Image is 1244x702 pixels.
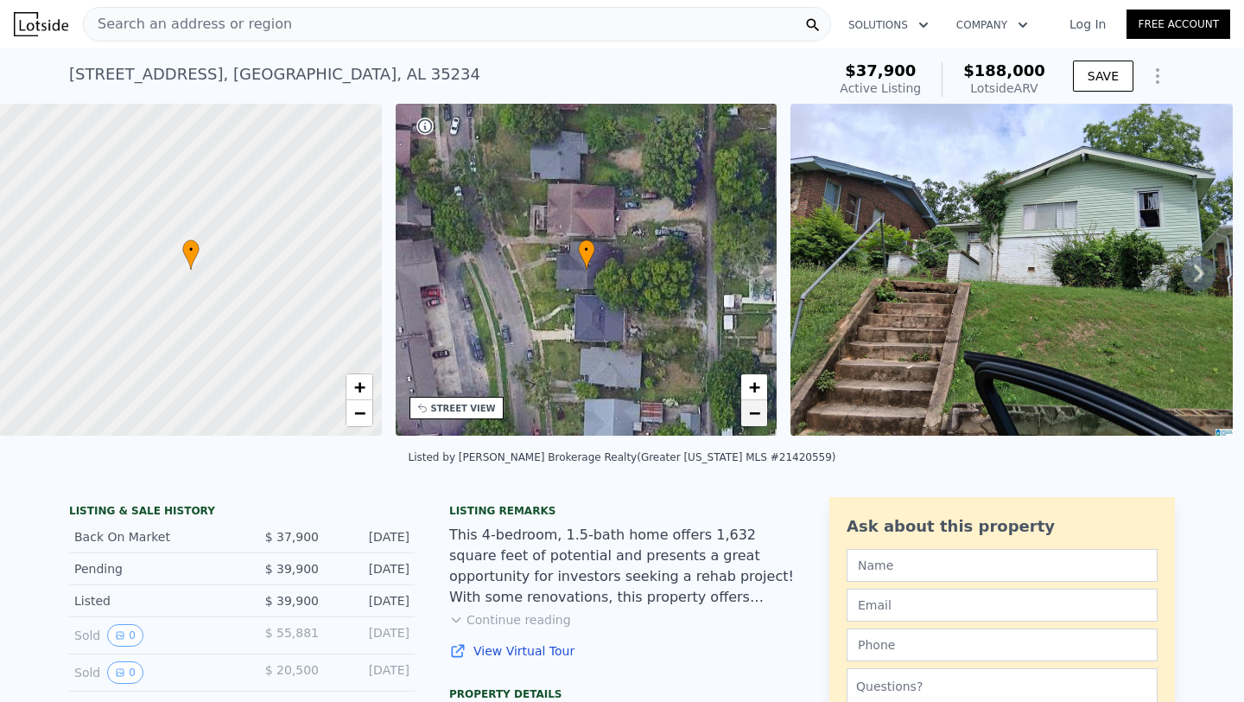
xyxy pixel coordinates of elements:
span: Search an address or region [84,14,292,35]
input: Email [847,589,1158,622]
span: • [182,242,200,258]
div: Property details [449,687,795,701]
div: Pending [74,560,228,578]
button: SAVE [1073,61,1133,92]
div: [DATE] [333,592,409,609]
div: Back On Market [74,528,228,546]
button: Show Options [1140,59,1175,93]
span: $37,900 [845,61,916,80]
span: + [353,376,365,398]
span: $188,000 [963,61,1045,80]
div: Lotside ARV [963,80,1045,97]
div: Listed by [PERSON_NAME] Brokerage Realty (Greater [US_STATE] MLS #21420559) [408,451,835,463]
button: Solutions [835,10,943,41]
div: • [578,239,595,270]
img: Lotside [14,12,68,36]
input: Phone [847,629,1158,661]
a: Free Account [1127,10,1230,39]
button: Continue reading [449,611,571,629]
button: View historical data [107,661,143,684]
span: $ 55,881 [265,626,319,640]
input: Name [847,549,1158,582]
span: $ 39,900 [265,594,319,608]
div: Listing remarks [449,504,795,518]
div: [DATE] [333,528,409,546]
div: Sold [74,661,228,684]
a: Zoom in [346,374,372,400]
a: Zoom in [741,374,767,400]
span: − [353,402,365,424]
span: + [749,376,760,398]
div: • [182,239,200,270]
span: $ 37,900 [265,530,319,544]
div: STREET VIEW [431,402,496,415]
div: [DATE] [333,560,409,578]
button: Company [943,10,1042,41]
span: • [578,242,595,258]
a: Zoom out [741,400,767,426]
div: [DATE] [333,624,409,647]
span: − [749,402,760,424]
span: $ 20,500 [265,663,319,677]
div: This 4-bedroom, 1.5-bath home offers 1,632 square feet of potential and presents a great opportun... [449,525,795,608]
div: Listed [74,592,228,609]
div: LISTING & SALE HISTORY [69,504,415,521]
div: Ask about this property [847,514,1158,539]
span: $ 39,900 [265,562,319,576]
a: Zoom out [346,400,372,426]
div: [STREET_ADDRESS] , [GEOGRAPHIC_DATA] , AL 35234 [69,62,480,86]
div: Sold [74,624,228,647]
a: Log In [1049,16,1127,33]
button: View historical data [107,624,143,647]
div: [DATE] [333,661,409,684]
span: Active Listing [840,81,921,95]
img: Sale: 134714032 Parcel: 6175058 [790,104,1233,436]
a: View Virtual Tour [449,642,795,660]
